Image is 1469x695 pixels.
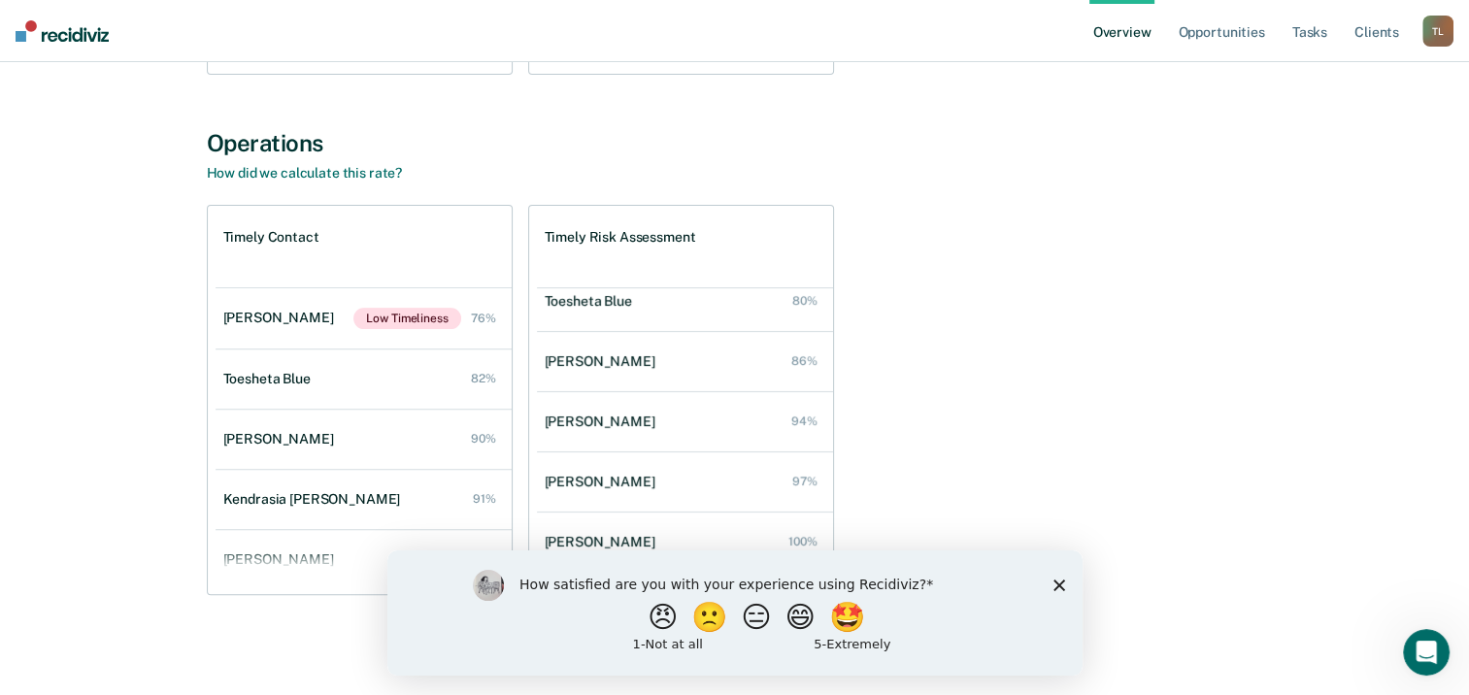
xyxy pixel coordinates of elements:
[216,288,512,348] a: [PERSON_NAME]Low Timeliness 76%
[545,534,663,550] div: [PERSON_NAME]
[545,474,663,490] div: [PERSON_NAME]
[223,371,318,387] div: Toesheta Blue
[1422,16,1453,47] div: T L
[788,535,818,548] div: 100%
[353,308,460,329] span: Low Timeliness
[223,551,342,568] div: [PERSON_NAME]
[537,334,833,389] a: [PERSON_NAME] 86%
[545,414,663,430] div: [PERSON_NAME]
[545,229,696,246] h1: Timely Risk Assessment
[471,312,496,325] div: 76%
[471,372,496,385] div: 82%
[792,475,818,488] div: 97%
[216,532,512,587] a: [PERSON_NAME] 92%
[537,514,833,570] a: [PERSON_NAME] 100%
[216,351,512,407] a: Toesheta Blue 82%
[471,432,496,446] div: 90%
[16,20,109,42] img: Recidiviz
[545,353,663,370] div: [PERSON_NAME]
[207,165,403,181] a: How did we calculate this rate?
[223,431,342,447] div: [PERSON_NAME]
[545,293,640,310] div: Toesheta Blue
[1422,16,1453,47] button: TL
[537,394,833,449] a: [PERSON_NAME] 94%
[791,354,818,368] div: 86%
[537,454,833,510] a: [PERSON_NAME] 97%
[473,492,496,506] div: 91%
[216,472,512,527] a: Kendrasia [PERSON_NAME] 91%
[207,129,1263,157] div: Operations
[792,294,818,308] div: 80%
[387,550,1083,676] iframe: Survey by Kim from Recidiviz
[216,412,512,467] a: [PERSON_NAME] 90%
[223,491,409,508] div: Kendrasia [PERSON_NAME]
[1403,629,1450,676] iframe: Intercom live chat
[223,310,342,326] div: [PERSON_NAME]
[223,229,319,246] h1: Timely Contact
[791,414,818,428] div: 94%
[537,274,833,329] a: Toesheta Blue 80%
